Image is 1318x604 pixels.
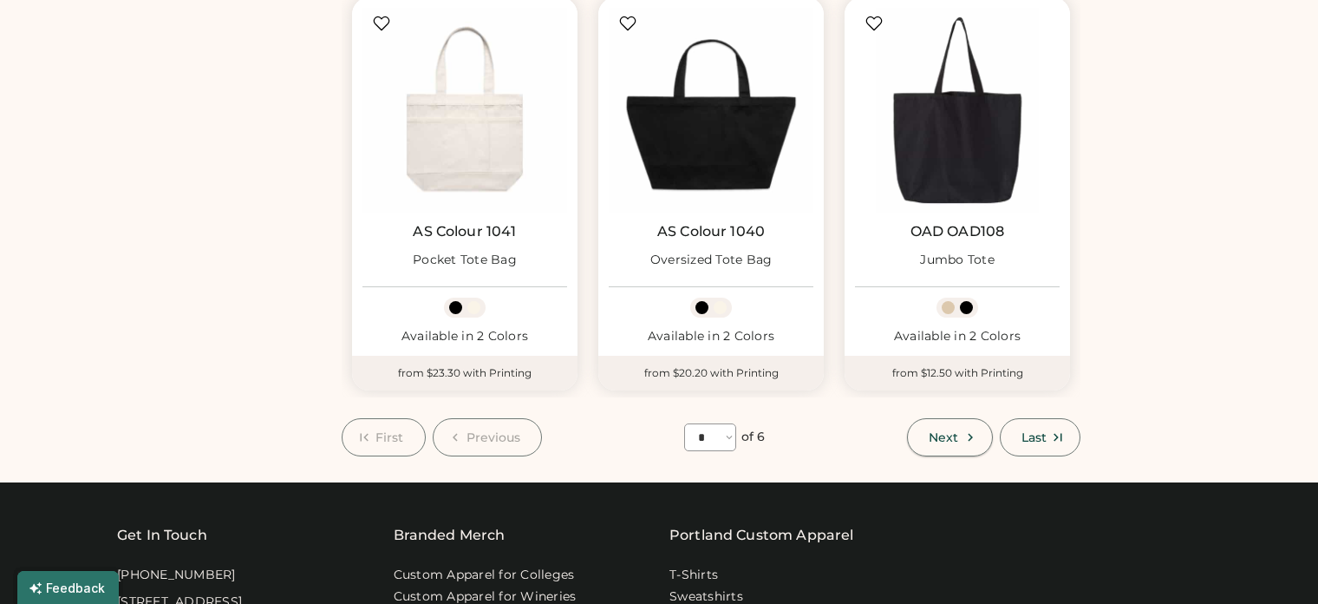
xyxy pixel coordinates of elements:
[342,418,426,456] button: First
[920,252,995,269] div: Jumbo Tote
[609,8,813,213] img: AS Colour 1040 Oversized Tote Bag
[117,567,236,584] div: [PHONE_NUMBER]
[362,328,567,345] div: Available in 2 Colors
[394,567,575,584] a: Custom Apparel for Colleges
[669,525,853,546] a: Portland Custom Apparel
[855,8,1060,213] img: OAD OAD108 Jumbo Tote
[609,328,813,345] div: Available in 2 Colors
[907,418,992,456] button: Next
[845,356,1070,391] div: from $12.50 with Printing
[650,252,773,269] div: Oversized Tote Bag
[910,223,1005,240] a: OAD OAD108
[855,328,1060,345] div: Available in 2 Colors
[433,418,543,456] button: Previous
[1000,418,1080,456] button: Last
[375,431,404,443] span: First
[657,223,765,240] a: AS Colour 1040
[413,223,516,240] a: AS Colour 1041
[413,252,517,269] div: Pocket Tote Bag
[352,356,577,391] div: from $23.30 with Printing
[467,431,521,443] span: Previous
[598,356,824,391] div: from $20.20 with Printing
[117,525,207,546] div: Get In Touch
[394,525,506,546] div: Branded Merch
[1021,431,1047,443] span: Last
[741,429,765,446] div: of 6
[929,431,958,443] span: Next
[362,8,567,213] img: AS Colour 1041 Pocket Tote Bag
[669,567,718,584] a: T-Shirts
